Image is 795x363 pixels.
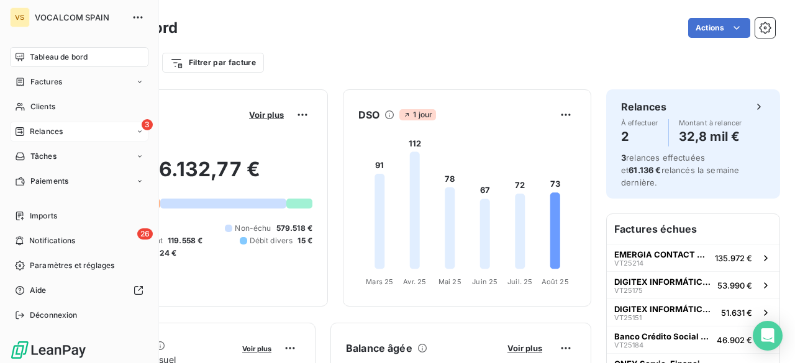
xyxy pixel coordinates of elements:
span: 26 [137,228,153,240]
span: relances effectuées et relancés la semaine dernière. [621,153,739,187]
button: Actions [688,18,750,38]
span: VT25151 [614,314,642,321]
span: 1 jour [399,109,436,120]
span: Tableau de bord [30,52,88,63]
span: 3 [142,119,153,130]
a: Aide [10,280,148,300]
a: Imports [10,206,148,226]
span: Paramètres et réglages [30,260,114,271]
span: Non-échu [235,223,271,234]
h6: Factures échues [607,214,779,244]
span: Déconnexion [30,310,78,321]
span: Paiements [30,176,68,187]
span: À effectuer [621,119,658,127]
span: Factures [30,76,62,87]
span: Notifications [29,235,75,246]
span: DIGITEX INFORMÁTICA INTERNACIONAL [614,277,712,287]
span: 51.631 € [721,308,752,318]
tspan: Mars 25 [366,277,393,286]
a: Paramètres et réglages [10,256,148,276]
tspan: Août 25 [542,277,569,286]
a: Clients [10,97,148,117]
a: 3Relances [10,122,148,141]
span: 15 € [298,235,312,246]
button: Banco Crédito Social Cooperat, S.AVT2518446.902 € [607,326,779,353]
span: Clients [30,101,55,112]
tspan: Avr. 25 [403,277,426,286]
span: EMERGIA CONTACT CENTER, S.L. [614,249,710,259]
div: Open Intercom Messenger [753,321,783,351]
tspan: Mai 25 [438,277,461,286]
button: DIGITEX INFORMÁTICA INTERNACIONALVT2517553.990 € [607,271,779,298]
button: Filtrer par facture [162,53,264,73]
span: VT25184 [614,341,643,349]
span: 46.902 € [717,335,752,345]
a: Tableau de bord [10,47,148,67]
span: VOCALCOM SPAIN [35,12,124,22]
button: Voir plus [504,343,546,354]
span: VT25214 [614,259,643,267]
tspan: Juin 25 [472,277,497,286]
span: Imports [30,210,57,222]
span: 135.972 € [715,253,752,263]
h6: Balance âgée [346,341,412,356]
img: Logo LeanPay [10,340,87,360]
span: 3 [621,153,626,163]
tspan: Juil. 25 [507,277,532,286]
button: DIGITEX INFORMÁTICA INTERNACIONALVT2515151.631 € [607,298,779,326]
span: 579.518 € [276,223,312,234]
span: Débit divers [250,235,293,246]
span: Tâches [30,151,57,162]
span: Banco Crédito Social Cooperat, S.A [614,331,712,341]
span: 61.136 € [629,165,661,175]
span: 119.558 € [168,235,202,246]
span: Aide [30,285,47,296]
a: Factures [10,72,148,92]
h4: 2 [621,127,658,146]
h6: Relances [621,99,666,114]
button: EMERGIA CONTACT CENTER, S.L.VT25214135.972 € [607,244,779,271]
span: Voir plus [507,343,542,353]
span: -24 € [156,248,177,259]
button: Voir plus [238,343,275,354]
span: 53.990 € [717,280,752,290]
h2: 1.106.132,77 € [70,157,312,194]
span: DIGITEX INFORMÁTICA INTERNACIONAL [614,304,716,314]
h4: 32,8 mil € [679,127,742,146]
div: VS [10,7,30,27]
a: Tâches [10,146,148,166]
span: Relances [30,126,63,137]
span: Voir plus [242,344,271,353]
button: Voir plus [245,109,288,120]
span: VT25175 [614,287,643,294]
span: Montant à relancer [679,119,742,127]
span: Voir plus [249,110,284,120]
h6: DSO [358,107,379,122]
a: Paiements [10,171,148,191]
